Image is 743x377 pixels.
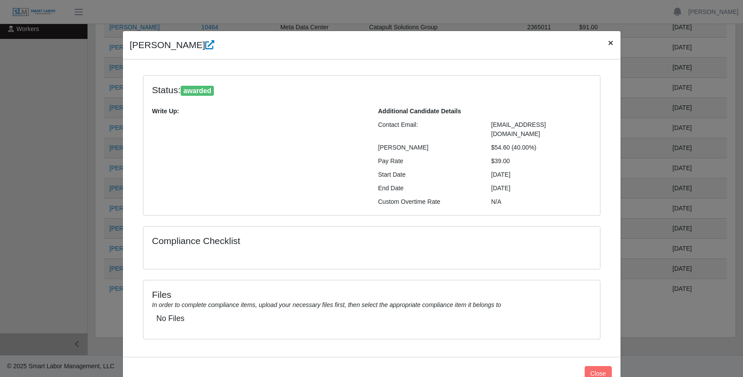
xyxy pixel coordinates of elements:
span: × [608,38,613,48]
b: Additional Candidate Details [378,108,461,115]
div: $39.00 [485,157,598,166]
span: awarded [181,86,214,96]
div: [PERSON_NAME] [372,143,485,152]
div: End Date [372,184,485,193]
div: Pay Rate [372,157,485,166]
b: Write Up: [152,108,179,115]
div: [DATE] [485,170,598,179]
div: $54.60 (40.00%) [485,143,598,152]
button: Close [601,31,620,54]
div: Custom Overtime Rate [372,197,485,206]
span: [DATE] [491,185,510,192]
div: Start Date [372,170,485,179]
h4: Status: [152,84,478,96]
i: In order to complete compliance items, upload your necessary files first, then select the appropr... [152,301,501,308]
span: [EMAIL_ADDRESS][DOMAIN_NAME] [491,121,546,137]
h5: No Files [157,314,587,323]
div: Contact Email: [372,120,485,139]
h4: Compliance Checklist [152,235,440,246]
h4: Files [152,289,591,300]
span: N/A [491,198,501,205]
h4: [PERSON_NAME] [130,38,215,52]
